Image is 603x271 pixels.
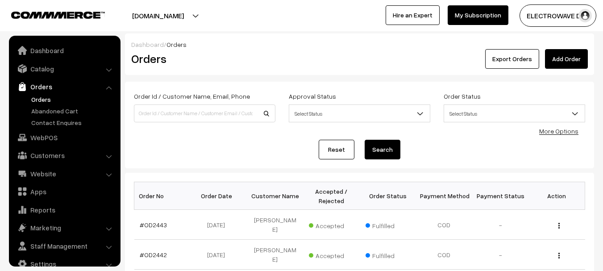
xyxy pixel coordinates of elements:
[472,240,528,270] td: -
[11,61,117,77] a: Catalog
[416,210,472,240] td: COD
[472,182,528,210] th: Payment Status
[444,92,481,101] label: Order Status
[134,104,275,122] input: Order Id / Customer Name / Customer Email / Customer Phone
[485,49,539,69] button: Export Orders
[134,92,250,101] label: Order Id / Customer Name, Email, Phone
[558,223,560,229] img: Menu
[386,5,440,25] a: Hire an Expert
[247,182,303,210] th: Customer Name
[101,4,215,27] button: [DOMAIN_NAME]
[444,104,585,122] span: Select Status
[11,183,117,200] a: Apps
[444,106,585,121] span: Select Status
[29,95,117,104] a: Orders
[520,4,596,27] button: ELECTROWAVE DE…
[309,219,353,230] span: Accepted
[131,41,164,48] a: Dashboard
[289,106,430,121] span: Select Status
[11,129,117,146] a: WebPOS
[11,79,117,95] a: Orders
[131,52,274,66] h2: Orders
[289,92,336,101] label: Approval Status
[140,251,167,258] a: #OD2442
[528,182,585,210] th: Action
[166,41,187,48] span: Orders
[11,9,89,20] a: COMMMERCE
[366,249,410,260] span: Fulfilled
[247,240,303,270] td: [PERSON_NAME]
[131,40,588,49] div: /
[366,219,410,230] span: Fulfilled
[360,182,416,210] th: Order Status
[303,182,359,210] th: Accepted / Rejected
[134,182,191,210] th: Order No
[365,140,400,159] button: Search
[191,182,247,210] th: Order Date
[545,49,588,69] a: Add Order
[11,202,117,218] a: Reports
[11,220,117,236] a: Marketing
[578,9,592,22] img: user
[11,238,117,254] a: Staff Management
[11,166,117,182] a: Website
[472,210,528,240] td: -
[309,249,353,260] span: Accepted
[191,240,247,270] td: [DATE]
[11,147,117,163] a: Customers
[29,106,117,116] a: Abandoned Cart
[416,182,472,210] th: Payment Method
[11,42,117,58] a: Dashboard
[416,240,472,270] td: COD
[247,210,303,240] td: [PERSON_NAME]
[448,5,508,25] a: My Subscription
[29,118,117,127] a: Contact Enquires
[319,140,354,159] a: Reset
[539,127,578,135] a: More Options
[558,253,560,258] img: Menu
[11,12,105,18] img: COMMMERCE
[289,104,430,122] span: Select Status
[140,221,167,229] a: #OD2443
[191,210,247,240] td: [DATE]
